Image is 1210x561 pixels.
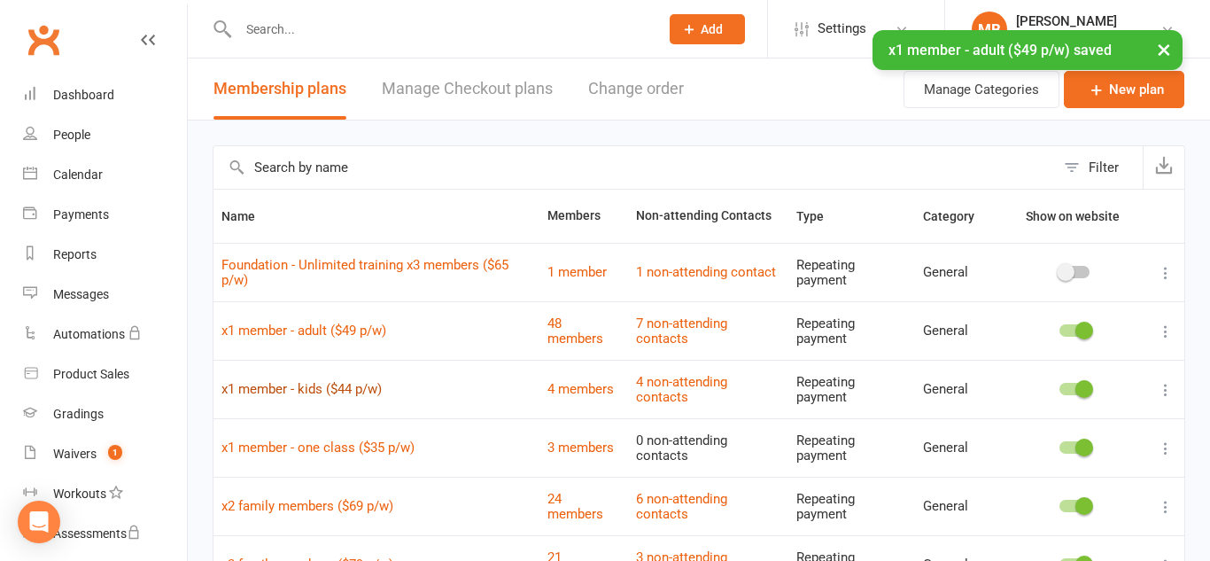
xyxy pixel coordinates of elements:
[1026,209,1120,223] span: Show on website
[547,381,614,397] a: 4 members
[53,327,125,341] div: Automations
[788,477,915,535] td: Repeating payment
[53,128,90,142] div: People
[796,206,843,227] button: Type
[53,447,97,461] div: Waivers
[23,155,187,195] a: Calendar
[588,58,684,120] button: Change order
[923,209,994,223] span: Category
[23,195,187,235] a: Payments
[915,243,1002,301] td: General
[628,190,788,243] th: Non-attending Contacts
[23,474,187,514] a: Workouts
[221,498,393,514] a: x2 family members ($69 p/w)
[1010,206,1139,227] button: Show on website
[788,243,915,301] td: Repeating payment
[1055,146,1143,189] button: Filter
[636,491,727,522] a: 6 non-attending contacts
[382,58,553,120] a: Manage Checkout plans
[53,526,141,541] div: Assessments
[636,264,776,280] a: 1 non-attending contact
[108,445,122,460] span: 1
[904,71,1059,108] button: Manage Categories
[972,12,1007,47] div: MB
[23,434,187,474] a: Waivers 1
[53,207,109,222] div: Payments
[873,30,1183,70] div: x1 member - adult ($49 p/w) saved
[53,247,97,261] div: Reports
[1148,30,1180,68] button: ×
[23,115,187,155] a: People
[547,316,603,347] a: 48 members
[23,394,187,434] a: Gradings
[213,146,1055,189] input: Search by name
[915,418,1002,477] td: General
[213,58,346,120] button: Membership plans
[1016,29,1117,45] div: Draig Bella Vista
[21,18,66,62] a: Clubworx
[53,168,103,182] div: Calendar
[53,407,104,421] div: Gradings
[23,315,187,355] a: Automations
[233,17,647,42] input: Search...
[23,514,187,554] a: Assessments
[788,301,915,360] td: Repeating payment
[701,22,723,36] span: Add
[53,487,106,501] div: Workouts
[539,190,628,243] th: Members
[18,501,60,543] div: Open Intercom Messenger
[796,209,843,223] span: Type
[221,206,275,227] button: Name
[628,418,788,477] td: 0 non-attending contacts
[23,75,187,115] a: Dashboard
[53,88,114,102] div: Dashboard
[23,235,187,275] a: Reports
[788,360,915,418] td: Repeating payment
[221,323,386,339] a: x1 member - adult ($49 p/w)
[915,360,1002,418] td: General
[547,491,603,522] a: 24 members
[547,264,607,280] a: 1 member
[1016,13,1117,29] div: [PERSON_NAME]
[670,14,745,44] button: Add
[53,287,109,301] div: Messages
[818,9,866,49] span: Settings
[636,374,727,405] a: 4 non-attending contacts
[221,381,382,397] a: x1 member - kids ($44 p/w)
[1064,71,1184,108] a: New plan
[636,316,727,347] a: 7 non-attending contacts
[915,477,1002,535] td: General
[53,367,129,381] div: Product Sales
[221,440,415,456] a: x1 member - one class ($35 p/w)
[221,209,275,223] span: Name
[1089,157,1119,178] div: Filter
[221,257,508,288] a: Foundation - Unlimited training x3 members ($65 p/w)
[23,355,187,394] a: Product Sales
[923,206,994,227] button: Category
[915,301,1002,360] td: General
[547,440,614,456] a: 3 members
[788,418,915,477] td: Repeating payment
[23,275,187,315] a: Messages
